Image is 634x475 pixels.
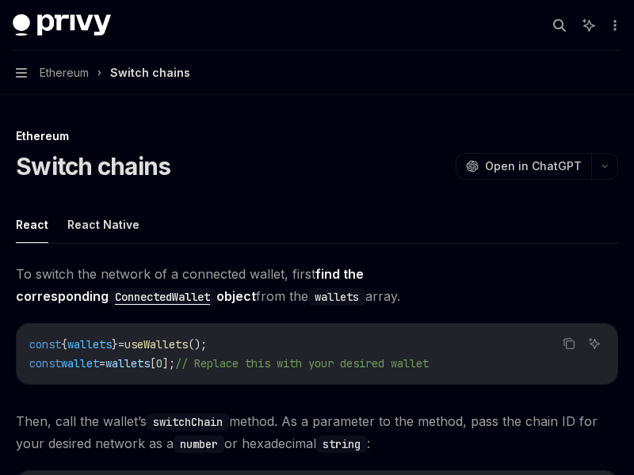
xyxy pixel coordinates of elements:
button: Ask AI [584,333,605,354]
div: Switch chains [110,63,190,82]
code: switchChain [147,413,229,431]
span: useWallets [124,337,188,351]
button: Open in ChatGPT [456,153,591,180]
button: Copy the contents from the code block [559,333,579,354]
span: [ [150,356,156,370]
span: wallet [61,356,99,370]
h1: Switch chains [16,152,170,180]
div: Ethereum [16,128,618,144]
span: wallets [105,356,150,370]
span: 0 [156,356,162,370]
span: { [61,337,67,351]
code: wallets [308,288,365,306]
button: More actions [605,14,621,36]
code: string [316,435,367,453]
span: To switch the network of a connected wallet, first from the array. [16,263,618,307]
span: ]; [162,356,175,370]
img: dark logo [13,14,111,36]
span: const [29,356,61,370]
a: find the correspondingConnectedWalletobject [16,266,364,304]
span: = [99,356,105,370]
span: = [118,337,124,351]
span: Then, call the wallet’s method. As a parameter to the method, pass the chain ID for your desired ... [16,410,618,454]
span: (); [188,337,207,351]
span: } [112,337,118,351]
span: Open in ChatGPT [485,158,582,174]
button: React Native [67,206,139,243]
span: Ethereum [40,63,89,82]
span: const [29,337,61,351]
code: ConnectedWallet [109,288,216,306]
code: number [174,435,224,453]
span: wallets [67,337,112,351]
button: React [16,206,48,243]
span: // Replace this with your desired wallet [175,356,429,370]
